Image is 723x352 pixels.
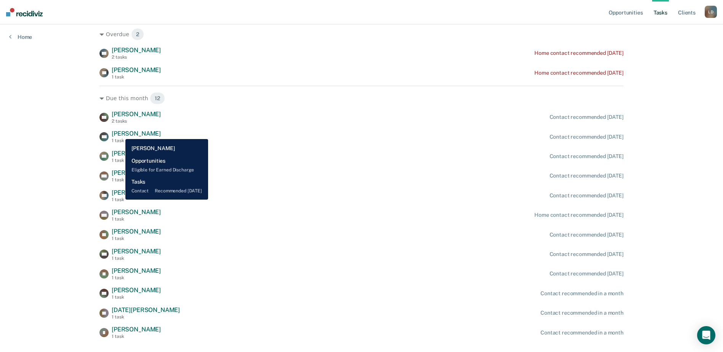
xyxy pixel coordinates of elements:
[112,74,161,80] div: 1 task
[6,8,43,16] img: Recidiviz
[540,290,624,297] div: Contact recommended in a month
[550,251,624,258] div: Contact recommended [DATE]
[705,6,717,18] div: L D
[705,6,717,18] button: LD
[112,286,161,294] span: [PERSON_NAME]
[112,256,161,261] div: 1 task
[534,70,624,76] div: Home contact recommended [DATE]
[534,50,624,56] div: Home contact recommended [DATE]
[112,228,161,235] span: [PERSON_NAME]
[550,192,624,199] div: Contact recommended [DATE]
[112,236,161,241] div: 1 task
[112,150,161,157] span: [PERSON_NAME]
[550,114,624,120] div: Contact recommended [DATE]
[112,208,161,216] span: [PERSON_NAME]
[112,248,161,255] span: [PERSON_NAME]
[131,28,144,40] span: 2
[112,189,161,196] span: [PERSON_NAME]
[112,177,161,182] div: 1 task
[112,197,161,202] div: 1 task
[112,66,161,74] span: [PERSON_NAME]
[550,173,624,179] div: Contact recommended [DATE]
[112,334,161,339] div: 1 task
[550,153,624,160] div: Contact recommended [DATE]
[550,134,624,140] div: Contact recommended [DATE]
[112,158,161,163] div: 1 task
[550,270,624,277] div: Contact recommended [DATE]
[112,54,161,60] div: 2 tasks
[550,232,624,238] div: Contact recommended [DATE]
[112,314,180,320] div: 1 task
[112,275,161,280] div: 1 task
[112,216,161,222] div: 1 task
[534,212,624,218] div: Home contact recommended [DATE]
[540,310,624,316] div: Contact recommended in a month
[112,294,161,300] div: 1 task
[112,46,161,54] span: [PERSON_NAME]
[112,130,161,137] span: [PERSON_NAME]
[540,330,624,336] div: Contact recommended in a month
[112,306,180,314] span: [DATE][PERSON_NAME]
[112,267,161,274] span: [PERSON_NAME]
[99,92,624,104] div: Due this month 12
[150,92,165,104] span: 12
[112,326,161,333] span: [PERSON_NAME]
[9,34,32,40] a: Home
[112,138,161,143] div: 1 task
[697,326,715,344] div: Open Intercom Messenger
[112,169,161,176] span: [PERSON_NAME]
[112,118,161,124] div: 2 tasks
[99,28,624,40] div: Overdue 2
[112,110,161,118] span: [PERSON_NAME]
